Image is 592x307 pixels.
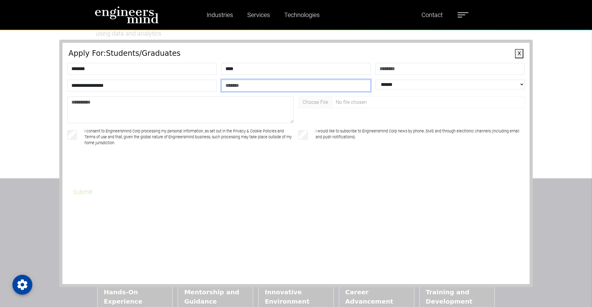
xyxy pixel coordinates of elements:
h4: Apply For: Students/Graduates [69,49,524,58]
a: Contact [419,8,445,22]
a: Services [245,8,272,22]
img: logo [95,6,159,24]
a: Industries [204,8,235,22]
label: I consent to Engineersmind Corp processing my personal information, as set out in the Privacy & C... [84,128,294,146]
label: I would like to subscribe to Engineersmind Corp news by phone, SMS and through electronic channel... [316,128,525,146]
a: Technologies [282,8,322,22]
iframe: reCAPTCHA [69,161,163,185]
button: X [515,49,523,58]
